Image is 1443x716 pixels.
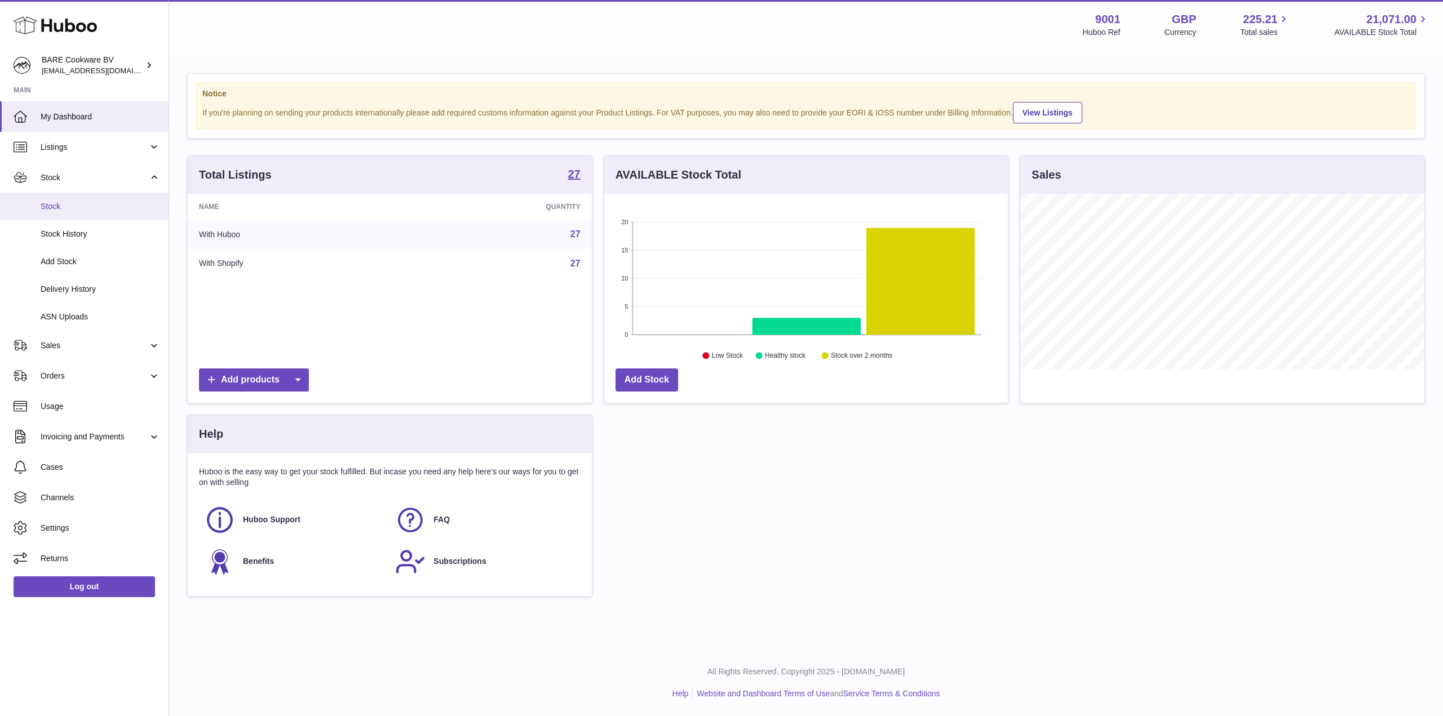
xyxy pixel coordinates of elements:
a: Add Stock [616,368,678,392]
div: If you're planning on sending your products internationally please add required customs informati... [202,100,1410,123]
a: 27 [570,229,581,239]
strong: 27 [568,168,580,180]
a: Add products [199,368,309,392]
li: and [693,688,940,699]
a: Benefits [205,546,384,577]
text: Healthy stock [765,352,806,360]
span: Settings [41,523,160,533]
a: Help [672,689,689,698]
a: 225.21 Total sales [1240,12,1290,38]
a: FAQ [395,505,574,535]
a: Service Terms & Conditions [843,689,940,698]
h3: Help [199,426,223,442]
a: View Listings [1013,102,1082,123]
a: 21,071.00 AVAILABLE Stock Total [1334,12,1429,38]
text: 10 [621,275,628,282]
span: Stock [41,201,160,212]
span: Sales [41,340,148,351]
span: Usage [41,401,160,412]
span: AVAILABLE Stock Total [1334,27,1429,38]
text: 20 [621,219,628,225]
span: Stock [41,172,148,183]
span: Benefits [243,556,274,567]
a: 27 [570,259,581,268]
span: Subscriptions [433,556,486,567]
a: Subscriptions [395,546,574,577]
h3: AVAILABLE Stock Total [616,167,741,183]
span: Cases [41,462,160,473]
span: Listings [41,142,148,153]
span: [EMAIL_ADDRESS][DOMAIN_NAME] [42,66,166,75]
a: Huboo Support [205,505,384,535]
span: 225.21 [1243,12,1277,27]
text: 0 [625,331,628,338]
div: Huboo Ref [1083,27,1121,38]
span: Add Stock [41,256,160,267]
span: ASN Uploads [41,312,160,322]
span: Stock History [41,229,160,239]
th: Name [188,194,405,220]
a: 27 [568,168,580,182]
span: Huboo Support [243,514,300,525]
text: Low Stock [712,352,743,360]
img: info@barecookware.com [14,57,30,74]
th: Quantity [405,194,591,220]
div: Currency [1165,27,1197,38]
span: Total sales [1240,27,1290,38]
td: With Shopify [188,249,405,278]
text: 15 [621,247,628,254]
p: Huboo is the easy way to get your stock fulfilled. But incase you need any help here's our ways f... [199,466,581,488]
text: Stock over 2 months [831,352,892,360]
span: Delivery History [41,284,160,295]
span: Orders [41,371,148,381]
span: Invoicing and Payments [41,432,148,442]
strong: 9001 [1095,12,1121,27]
text: 5 [625,303,628,310]
span: 21,071.00 [1366,12,1417,27]
span: Returns [41,553,160,564]
span: Channels [41,492,160,503]
span: FAQ [433,514,450,525]
span: My Dashboard [41,112,160,122]
h3: Sales [1032,167,1061,183]
a: Log out [14,576,155,597]
h3: Total Listings [199,167,272,183]
strong: Notice [202,88,1410,99]
p: All Rights Reserved. Copyright 2025 - [DOMAIN_NAME] [178,666,1434,677]
a: Website and Dashboard Terms of Use [697,689,830,698]
strong: GBP [1172,12,1196,27]
div: BARE Cookware BV [42,55,143,76]
td: With Huboo [188,220,405,249]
